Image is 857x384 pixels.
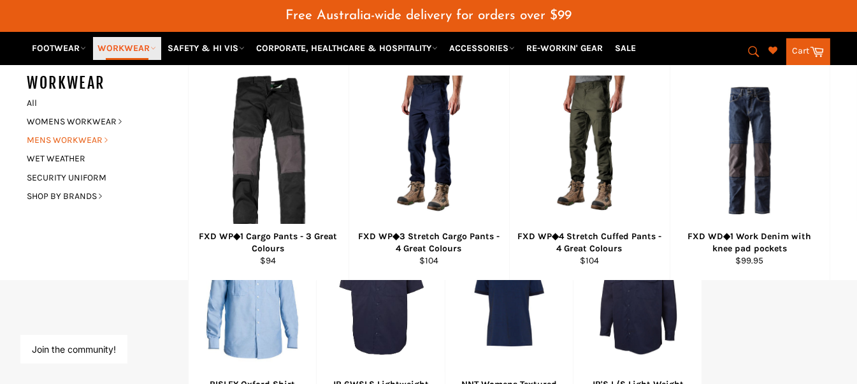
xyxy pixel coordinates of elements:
div: FXD WP◆3 Stretch Cargo Pants - 4 Great Colours [357,230,501,255]
h5: WORKWEAR [27,73,188,94]
a: SECURITY UNIFORM [21,168,175,187]
a: SAFETY & HI VIS [163,37,250,59]
a: WORKWEAR [93,37,161,59]
a: WOMENS WORKWEAR [21,112,175,131]
div: FXD WP◆1 Cargo Pants - 3 Great Colours [196,230,340,255]
a: CORPORATE, HEALTHCARE & HOSPITALITY [252,37,443,59]
a: FXD WP◆1 Cargo Pants - 4 Great Colours - Workin' Gear FXD WP◆1 Cargo Pants - 3 Great Colours $94 [188,60,349,280]
div: $94 [196,255,340,267]
img: FXD WP◆3 Stretch Cargo Pants - 4 Great Colours [379,76,479,226]
a: RE-WORKIN' GEAR [522,37,609,59]
a: All [21,94,188,112]
button: Join the community! [32,344,116,355]
img: FXD WD◆1 Work Denim with knee pad pockets - Workin' Gear [686,87,814,214]
a: SHOP BY BRANDS [21,187,175,205]
a: MENS WORKWEAR [21,131,175,149]
div: $99.95 [678,255,821,267]
a: SALE [610,37,642,59]
a: Cart [786,38,830,65]
a: FXD WP◆4 Stretch Cuffed Pants - 4 Great Colours FXD WP◆4 Stretch Cuffed Pants - 4 Great Colours $104 [509,60,670,280]
a: FXD WD◆1 Work Denim with knee pad pockets - Workin' Gear FXD WD◆1 Work Denim with knee pad pocket... [670,60,830,280]
a: ACCESSORIES [445,37,520,59]
img: FXD WP◆4 Stretch Cuffed Pants - 4 Great Colours [540,76,640,226]
a: FOOTWEAR [27,37,91,59]
img: FXD WP◆1 Cargo Pants - 4 Great Colours - Workin' Gear [228,76,308,226]
div: $104 [517,255,661,267]
div: $104 [357,255,501,267]
a: FXD WP◆3 Stretch Cargo Pants - 4 Great Colours FXD WP◆3 Stretch Cargo Pants - 4 Great Colours $104 [349,60,509,280]
div: FXD WD◆1 Work Denim with knee pad pockets [678,230,821,255]
div: FXD WP◆4 Stretch Cuffed Pants - 4 Great Colours [517,230,661,255]
a: WET WEATHER [21,149,175,168]
span: Free Australia-wide delivery for orders over $99 [285,9,572,22]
